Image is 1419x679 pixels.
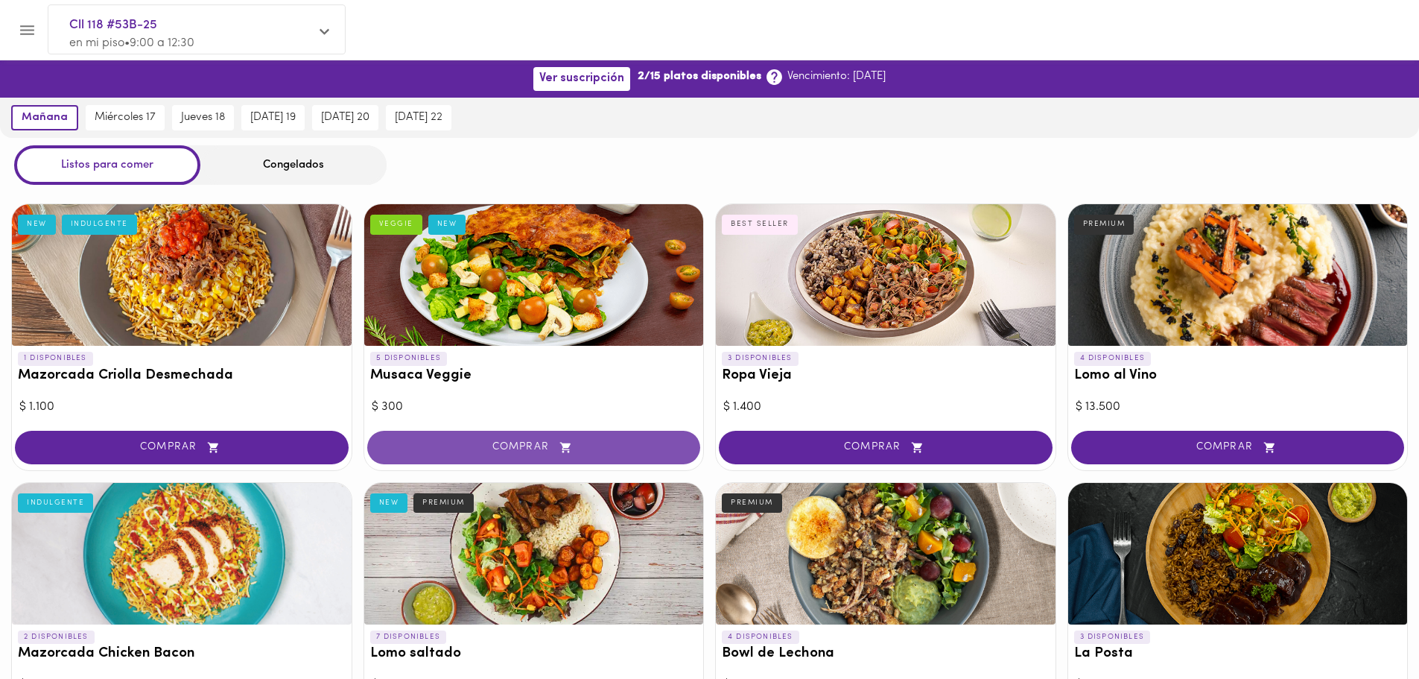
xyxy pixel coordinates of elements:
[18,631,95,644] p: 2 DISPONIBLES
[787,69,886,84] p: Vencimiento: [DATE]
[370,493,408,513] div: NEW
[370,215,422,234] div: VEGGIE
[12,204,352,346] div: Mazorcada Criolla Desmechada
[723,399,1048,416] div: $ 1.400
[638,69,761,84] b: 2/15 platos disponibles
[241,105,305,130] button: [DATE] 19
[1068,483,1408,625] div: La Posta
[428,215,466,234] div: NEW
[386,441,682,454] span: COMPRAR
[370,368,698,384] h3: Musaca Veggie
[321,111,369,124] span: [DATE] 20
[722,631,799,644] p: 4 DISPONIBLES
[367,431,701,464] button: COMPRAR
[69,16,309,35] span: Cll 118 #53B-25
[14,145,200,185] div: Listos para comer
[364,204,704,346] div: Musaca Veggie
[12,483,352,625] div: Mazorcada Chicken Bacon
[11,105,78,130] button: mañana
[413,493,474,513] div: PREMIUM
[18,368,346,384] h3: Mazorcada Criolla Desmechada
[533,67,630,90] button: Ver suscripción
[370,646,698,662] h3: Lomo saltado
[172,105,234,130] button: jueves 18
[1074,646,1402,662] h3: La Posta
[18,352,93,365] p: 1 DISPONIBLES
[34,441,330,454] span: COMPRAR
[372,399,696,416] div: $ 300
[722,493,782,513] div: PREMIUM
[181,111,225,124] span: jueves 18
[1074,215,1134,234] div: PREMIUM
[1071,431,1405,464] button: COMPRAR
[716,204,1055,346] div: Ropa Vieja
[18,646,346,662] h3: Mazorcada Chicken Bacon
[1068,204,1408,346] div: Lomo al Vino
[722,368,1050,384] h3: Ropa Vieja
[15,431,349,464] button: COMPRAR
[1333,593,1404,664] iframe: Messagebird Livechat Widget
[1090,441,1386,454] span: COMPRAR
[1074,368,1402,384] h3: Lomo al Vino
[539,72,624,86] span: Ver suscripción
[370,631,447,644] p: 7 DISPONIBLES
[719,431,1053,464] button: COMPRAR
[1074,631,1151,644] p: 3 DISPONIBLES
[1076,399,1400,416] div: $ 13.500
[86,105,165,130] button: miércoles 17
[18,493,93,513] div: INDULGENTE
[95,111,156,124] span: miércoles 17
[9,12,45,48] button: Menu
[312,105,378,130] button: [DATE] 20
[19,399,344,416] div: $ 1.100
[386,105,451,130] button: [DATE] 22
[364,483,704,625] div: Lomo saltado
[716,483,1055,625] div: Bowl de Lechona
[1074,352,1152,365] p: 4 DISPONIBLES
[722,352,799,365] p: 3 DISPONIBLES
[200,145,387,185] div: Congelados
[18,215,56,234] div: NEW
[62,215,137,234] div: INDULGENTE
[69,37,194,49] span: en mi piso • 9:00 a 12:30
[722,215,798,234] div: BEST SELLER
[737,441,1034,454] span: COMPRAR
[722,646,1050,662] h3: Bowl de Lechona
[370,352,448,365] p: 5 DISPONIBLES
[22,111,68,124] span: mañana
[395,111,442,124] span: [DATE] 22
[250,111,296,124] span: [DATE] 19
